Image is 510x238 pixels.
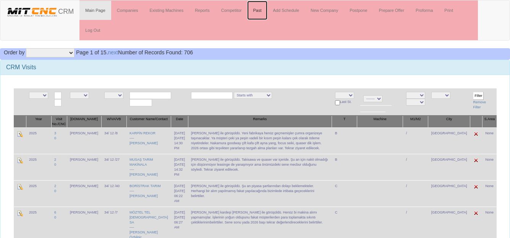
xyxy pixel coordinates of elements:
td: [PERSON_NAME] ile görüşüldü. Şu an piyasa şartlarından dolayı beklemekteler. Herhangi bir alım ya... [188,180,332,207]
a: MUSAŞ TARIM MAKİNALA [130,158,153,166]
a: [PERSON_NAME] [130,173,158,176]
div: [DATE] 14:32 PM [174,162,185,177]
img: Edit [473,157,479,163]
a: Postpone [344,1,373,20]
a: Main Page [79,1,111,20]
td: / [403,154,428,180]
span: Number of Records Found: 706 [76,49,193,55]
a: BORİSTRAK TARIM [130,184,161,188]
td: ---- [126,154,171,180]
td: [DATE] [171,127,188,154]
a: Companies [111,1,144,20]
input: Filter [473,92,484,100]
td: ---- [126,180,171,207]
a: Competitor [215,1,248,20]
a: 2 [54,158,56,161]
td: ---- [126,127,171,154]
td: [DATE] [171,180,188,207]
th: City [428,116,470,128]
th: [DOMAIN_NAME] [67,116,101,128]
td: [DATE] [171,154,188,180]
th: Remarks [188,116,332,128]
a: 0 [54,215,56,219]
img: Edit [17,210,23,216]
a: 3 [54,131,56,135]
td: [PERSON_NAME] ile görüşüldü. Takisawa ve quaser var içeride. Şu an için nakit olmadığı için düşün... [188,154,332,180]
td: [PERSON_NAME] [67,127,101,154]
img: Edit [473,184,479,190]
a: KARPİN REKOR [130,131,155,135]
a: Remove Filter [473,100,486,109]
a: MÖZTEL TEL [DEMOGRAPHIC_DATA] SA [130,210,168,224]
td: B [332,127,357,154]
td: 34/ 12 /27 [101,154,126,180]
img: Edit [17,184,23,190]
a: 0 [54,163,56,166]
td: [GEOGRAPHIC_DATA] [428,154,470,180]
img: Edit [473,131,479,137]
img: Edit [17,157,23,163]
td: C [332,180,357,207]
a: Past [247,1,267,20]
td: 34/ 12 /40 [101,180,126,207]
th: W/VA/VB [101,116,126,128]
th: Customer Name/Contact [126,116,171,128]
a: Proforma [410,1,439,20]
td: 2025 [26,127,51,154]
a: Prepare Offer [373,1,410,20]
div: [DATE] 06:27 AM [174,215,185,230]
a: [PERSON_NAME] [130,194,158,198]
a: [PERSON_NAME] [130,141,158,145]
img: header.png [6,6,58,18]
th: Year [26,116,51,128]
a: next [108,49,118,55]
td: [PERSON_NAME] [67,180,101,207]
th: T [332,116,357,128]
a: 0 [54,136,56,140]
td: B [332,154,357,180]
td: / [403,127,428,154]
a: Reports [189,1,215,20]
td: 2025 [26,180,51,207]
div: [DATE] 06:22 AM [174,189,185,204]
td: [GEOGRAPHIC_DATA] [428,180,470,207]
a: Log Out [79,21,106,40]
h3: CRM Visits [6,64,504,71]
td: None [482,180,497,207]
td: None [482,154,497,180]
a: 2 [54,184,56,188]
a: 6 [54,210,56,214]
a: CRM [0,0,79,20]
td: [PERSON_NAME] [67,154,101,180]
a: Existing Machines [144,1,189,20]
span: Page 1 of 15. [76,49,108,55]
a: Print [439,1,459,20]
td: None [482,127,497,154]
th: Visit No./CNC [51,116,67,128]
th: Machine [357,116,403,128]
th: S.Area [482,116,497,128]
td: Last St. [332,88,357,116]
img: Edit [17,131,23,137]
td: / [403,180,428,207]
td: [PERSON_NAME] ile görüşüldü. Yeni fabrikaya henüz geçmemişler çumra organizeye taşınacaklar. Ya m... [188,127,332,154]
div: [DATE] 14:30 PM [174,136,185,151]
a: Add Schedule [267,1,305,20]
img: Edit [473,210,479,216]
th: M1/M2 [403,116,428,128]
a: 0 [54,189,56,193]
td: [GEOGRAPHIC_DATA] [428,127,470,154]
td: 2025 [26,154,51,180]
th: Date [171,116,188,128]
a: New Company [305,1,344,20]
td: 34/ 12 /8 [101,127,126,154]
